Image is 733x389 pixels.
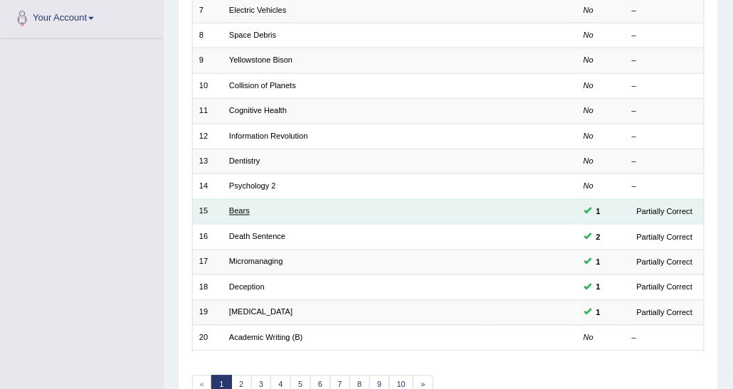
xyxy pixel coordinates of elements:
div: Partially Correct [632,281,697,294]
td: 13 [192,149,223,174]
td: 16 [192,225,223,250]
div: Partially Correct [632,256,697,269]
a: Deception [229,283,265,292]
a: [MEDICAL_DATA] [229,308,292,316]
a: Collision of Planets [229,81,296,90]
td: 19 [192,300,223,325]
em: No [584,81,594,90]
td: 17 [192,250,223,275]
em: No [584,6,594,14]
em: No [584,106,594,114]
span: You can still take this question [591,206,605,218]
td: 15 [192,199,223,224]
a: Cognitive Health [229,106,287,114]
div: – [632,5,697,16]
div: – [632,55,697,66]
span: You can still take this question [591,256,605,269]
div: Partially Correct [632,307,697,319]
div: – [632,30,697,41]
div: – [632,333,697,344]
a: Academic Writing (B) [229,334,303,342]
td: 10 [192,73,223,98]
em: No [584,132,594,140]
span: You can still take this question [591,307,605,319]
td: 9 [192,48,223,73]
div: – [632,156,697,167]
div: – [632,181,697,193]
a: Electric Vehicles [229,6,286,14]
a: Yellowstone Bison [229,55,292,64]
td: 14 [192,174,223,199]
span: You can still take this question [591,231,605,244]
td: 20 [192,326,223,351]
em: No [584,55,594,64]
em: No [584,156,594,165]
a: Dentistry [229,156,260,165]
em: No [584,334,594,342]
a: Psychology 2 [229,182,276,191]
div: Partially Correct [632,206,697,218]
span: You can still take this question [591,281,605,294]
div: – [632,80,697,92]
div: – [632,105,697,117]
td: 12 [192,124,223,149]
td: 18 [192,275,223,300]
em: No [584,31,594,39]
td: 8 [192,23,223,48]
div: Partially Correct [632,231,697,244]
a: Death Sentence [229,233,285,241]
a: Micromanaging [229,257,283,266]
em: No [584,182,594,191]
td: 11 [192,99,223,124]
a: Space Debris [229,31,276,39]
a: Information Revolution [229,132,308,140]
a: Bears [229,207,250,215]
div: – [632,131,697,142]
